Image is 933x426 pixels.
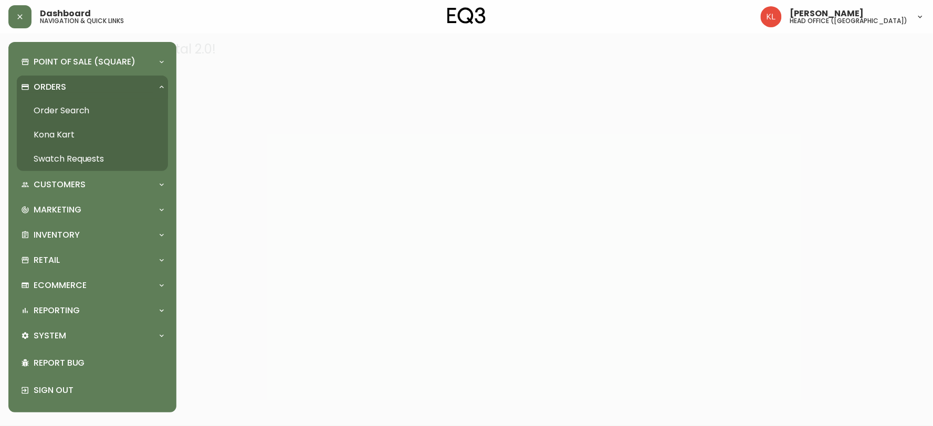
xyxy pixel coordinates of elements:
p: Reporting [34,305,80,316]
p: Sign Out [34,385,164,396]
div: System [17,324,168,347]
p: System [34,330,66,342]
div: Point of Sale (Square) [17,50,168,73]
div: Customers [17,173,168,196]
div: Marketing [17,198,168,221]
a: Kona Kart [17,123,168,147]
p: Marketing [34,204,81,216]
div: Sign Out [17,377,168,404]
span: Dashboard [40,9,91,18]
div: Retail [17,249,168,272]
a: Order Search [17,99,168,123]
span: [PERSON_NAME] [790,9,864,18]
div: Orders [17,76,168,99]
h5: navigation & quick links [40,18,124,24]
div: Inventory [17,223,168,247]
div: Report Bug [17,349,168,377]
h5: head office ([GEOGRAPHIC_DATA]) [790,18,908,24]
p: Point of Sale (Square) [34,56,135,68]
p: Retail [34,254,60,266]
div: Ecommerce [17,274,168,297]
a: Swatch Requests [17,147,168,171]
img: logo [447,7,486,24]
div: Reporting [17,299,168,322]
img: 2c0c8aa7421344cf0398c7f872b772b5 [761,6,782,27]
p: Customers [34,179,86,190]
p: Report Bug [34,357,164,369]
p: Orders [34,81,66,93]
p: Inventory [34,229,80,241]
p: Ecommerce [34,280,87,291]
